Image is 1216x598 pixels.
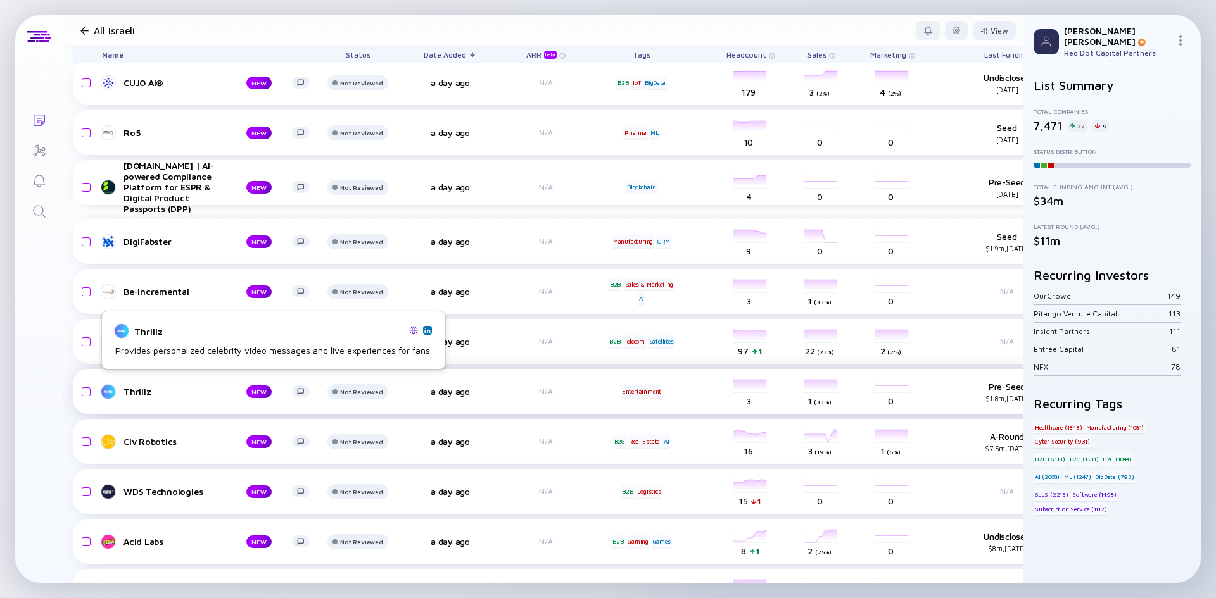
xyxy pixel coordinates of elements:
div: ML [649,127,660,139]
div: Manufacturing (1081) [1085,421,1145,433]
span: Sales [807,50,826,59]
div: Thrillz [123,386,226,397]
a: Be-IncrementalNEW [102,284,320,299]
div: $11m [1034,234,1191,247]
img: Menu [1175,35,1186,46]
div: Undisclosed [966,72,1048,94]
div: [DATE] [966,85,1048,94]
div: $34m [1034,194,1191,208]
div: DigiFabster [123,236,226,247]
button: View [973,21,1016,40]
div: B2C (1831) [1068,453,1100,466]
div: Blockchain [626,181,657,194]
a: WDS TechnologiesNEW [102,484,320,499]
div: $1.9m, [DATE] [966,244,1048,252]
div: N/A [505,537,587,546]
a: ThrillzNEW [102,384,320,399]
div: BigData [643,77,667,89]
div: Manufacturing [612,235,654,248]
h2: Recurring Tags [1034,396,1191,411]
div: Total Companies [1034,108,1191,115]
h2: Recurring Investors [1034,268,1191,282]
h2: List Summary [1034,78,1191,92]
div: Software (1498) [1071,489,1117,501]
div: Entrée Capital [1034,344,1172,354]
img: Thrillz Linkedin Page [424,327,431,333]
div: Not Reviewed [340,79,383,87]
div: [DATE] [966,190,1048,198]
div: Ro5 [123,127,226,138]
div: Total Funding Amount (Avg.) [1034,183,1191,190]
a: DigiFabsterNEW [102,234,320,249]
div: $7.5m, [DATE] [966,444,1048,452]
div: Be-Incremental [123,286,226,297]
div: a day ago [415,182,486,192]
div: Not Reviewed [340,184,383,191]
div: Telecom [623,335,646,348]
div: SaaS (2215) [1034,489,1070,501]
div: a day ago [415,127,486,138]
div: Satellites [648,335,675,348]
div: Provides personalized celebrity video messages and live experiences for fans. [115,344,432,357]
div: Cyber Security (931) [1034,435,1091,448]
div: Pitango Venture Capital [1034,309,1168,318]
div: N/A [966,487,1048,496]
div: Seed [966,231,1048,252]
div: 111 [1169,327,1181,336]
div: B2G (1044) [1101,453,1133,466]
div: a day ago [415,236,486,247]
div: Latest Round (Avg.) [1034,223,1191,230]
div: Thrillz [134,326,404,337]
div: OurCrowd [1034,291,1167,301]
div: Red Dot Capital Partners [1064,48,1170,58]
a: Lists [15,104,63,134]
div: B2B (6113) [1034,453,1067,466]
a: CUJO AI®NEW [102,75,320,90]
div: a day ago [415,536,486,547]
div: AI (2008) [1034,471,1061,483]
div: N/A [966,337,1048,346]
img: Thrillz Website [409,326,418,335]
div: N/A [505,487,587,496]
div: ML (1247) [1063,471,1092,483]
a: Investor Map [15,134,63,165]
div: 149 [1167,291,1181,301]
div: a day ago [415,436,486,447]
div: Status Distribution [1034,147,1191,155]
div: N/A [505,128,587,137]
div: N/A [966,287,1048,296]
div: N/A [505,237,587,246]
span: Headcount [726,50,766,59]
div: [DATE] [966,135,1048,144]
div: N/A [505,337,587,346]
div: a day ago [415,77,486,88]
div: B2B [611,535,624,548]
div: 9 [1092,120,1110,132]
div: Name [92,46,320,63]
div: B2B [608,335,621,348]
span: Marketing [870,50,906,59]
div: a day ago [415,336,486,347]
div: Healthcare (1343) [1034,421,1084,433]
div: NFX [1034,362,1171,371]
div: 7,471 [1034,119,1062,132]
div: Civ Robotics [123,436,226,447]
div: Acid Labs [123,536,226,547]
div: [DOMAIN_NAME] | AI-powered Compliance Platform for ESPR & Digital Product Passports (DPP) [123,160,226,214]
div: N/A [505,387,587,396]
div: a day ago [415,486,486,497]
span: Status [346,50,370,59]
div: CRM [656,235,671,248]
span: Last Funding [984,50,1030,59]
div: Sales & Marketing [624,278,675,290]
img: Profile Picture [1034,29,1059,54]
a: Civ RoboticsNEW [102,434,320,449]
a: Acid LabsNEW [102,534,320,549]
div: 78 [1171,362,1181,371]
div: 113 [1168,309,1181,318]
div: N/A [505,78,587,87]
div: B2G [613,435,626,448]
div: Insight Partners [1034,327,1169,336]
div: CUJO AI® [123,77,226,88]
div: Undisclosed [966,531,1048,552]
